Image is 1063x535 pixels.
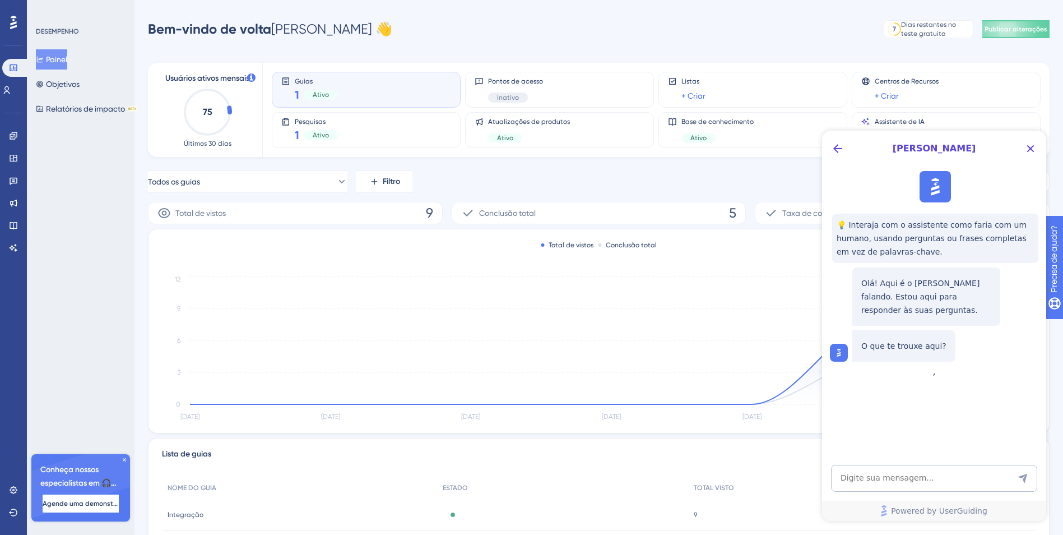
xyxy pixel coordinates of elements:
tspan: [DATE] [742,413,762,421]
tspan: [DATE] [180,413,199,421]
span: Base de conhecimento [681,117,754,126]
tspan: 3 [177,368,180,376]
tspan: 6 [177,336,180,344]
span: Ativo [313,90,329,99]
span: 9 [694,510,697,519]
span: Todos os guias [148,175,200,188]
font: Total de vistos [549,241,593,250]
span: Agende uma demonstração [43,499,119,508]
tspan: 12 [175,275,180,283]
tspan: [DATE] [602,413,621,421]
tspan: 0 [176,400,180,408]
font: Conclusão total [606,241,657,250]
tspan: 9 [177,305,180,312]
span: ESTADO [443,483,468,492]
span: Taxa de conclusão [782,206,850,220]
span: Publicar alterações [985,25,1047,34]
span: Integração [168,510,203,519]
span: Inativo [497,93,519,102]
a: + Criar [875,89,899,103]
button: Todos os guias [148,170,347,193]
span: Listas [681,77,705,86]
a: + Criar [875,130,899,143]
span: Bem-vindo de volta [148,21,271,37]
span: Conheça nossos especialistas em 🎧 integração [40,463,121,490]
span: 5 [729,204,736,222]
iframe: UserGuiding AI Assistant [822,131,1046,521]
span: Ativo [690,133,707,142]
span: Ativo [313,131,329,140]
span: Pesquisas [295,117,338,125]
span: 9 [426,204,433,222]
div: Dias restantes no teste gratuito [901,20,969,38]
span: Últimos 30 dias [184,139,231,148]
span: Pontos de acesso [488,77,543,86]
span: NOME DO GUIA [168,483,216,492]
span: Filtro [383,175,400,188]
button: Agende uma demonstração [43,495,119,513]
text: 75 [203,107,212,117]
span: Assistente de IA [875,117,925,126]
span: Ativo [497,133,513,142]
span: Usuários ativos mensais [165,72,249,85]
button: Filtro [356,170,412,193]
span: Atualizações de produtos [488,117,570,126]
span: 1 [295,87,299,103]
span: TOTAL VISTO [694,483,734,492]
span: Lista de guias [162,448,211,468]
div: [PERSON_NAME] 👋 [148,20,392,38]
span: Centros de Recursos [875,77,939,86]
span: Guias [295,77,338,85]
div: 7 [893,25,896,34]
button: Publicar alterações [982,20,1050,38]
span: Precisa de ajuda? [26,3,94,16]
span: 1 [295,127,299,143]
span: Conclusão total [479,206,536,220]
tspan: [DATE] [321,413,340,421]
tspan: [DATE] [461,413,480,421]
a: + Criar [681,89,705,103]
span: Total de vistos [175,206,226,220]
